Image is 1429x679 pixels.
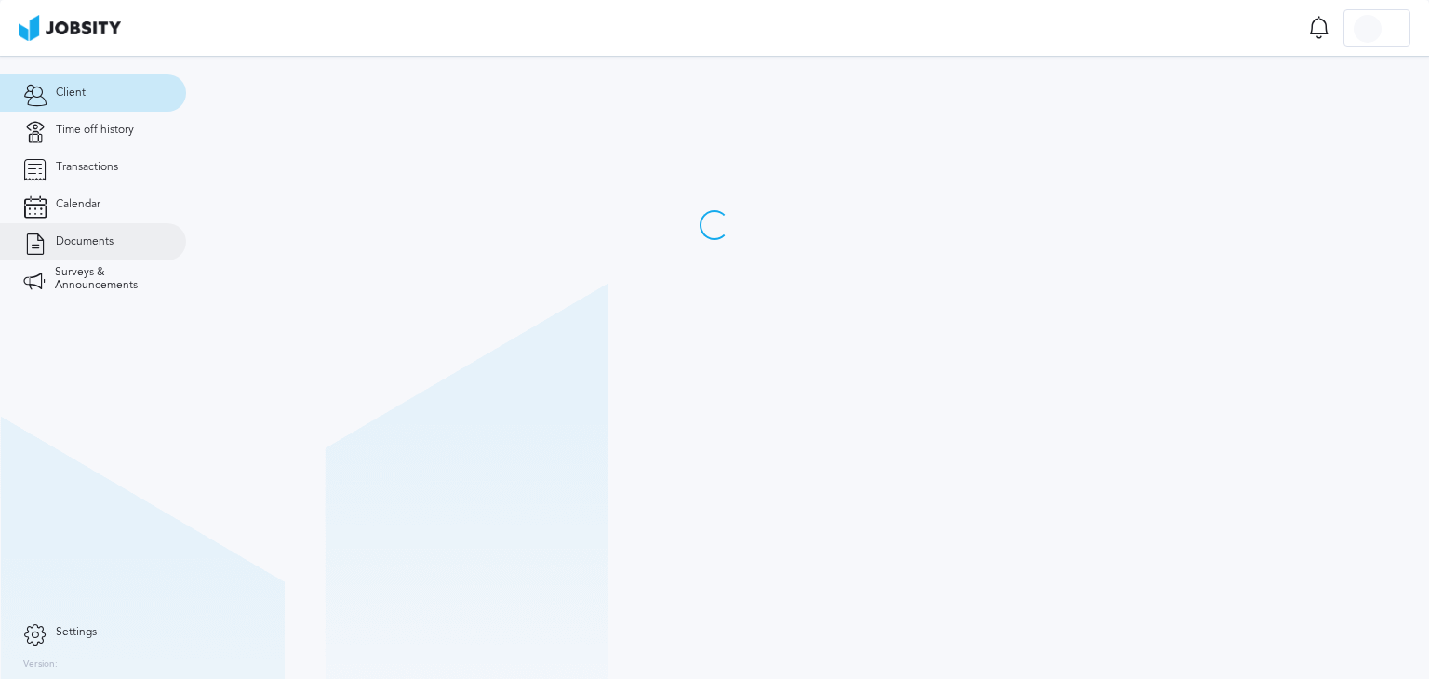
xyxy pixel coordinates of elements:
[56,198,100,211] span: Calendar
[55,266,163,292] span: Surveys & Announcements
[56,235,114,248] span: Documents
[19,15,121,41] img: ab4bad089aa723f57921c736e9817d99.png
[56,161,118,174] span: Transactions
[56,124,134,137] span: Time off history
[23,659,58,671] label: Version:
[56,87,86,100] span: Client
[56,626,97,639] span: Settings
